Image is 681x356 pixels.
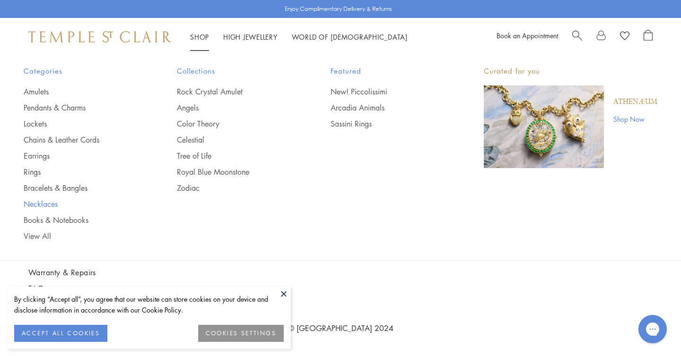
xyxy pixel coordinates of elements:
a: Tree of Life [177,151,292,161]
iframe: Gorgias live chat messenger [634,312,672,347]
p: Curated for you [484,65,657,77]
a: Arcadia Animals [331,102,446,113]
a: © [GEOGRAPHIC_DATA] 2024 [288,323,393,333]
a: Athenæum [613,97,657,107]
a: Celestial [177,135,292,145]
a: Amulets [24,86,139,97]
a: Earrings [24,151,139,161]
span: Collections [177,65,292,77]
a: ShopShop [190,32,209,42]
a: Search [572,30,582,44]
a: Bracelets & Bangles [24,183,139,193]
a: Pendants & Charms [24,102,139,113]
a: Sassini Rings [331,119,446,129]
a: Royal Blue Moonstone [177,167,292,177]
a: New! Piccolissimi [331,86,446,97]
span: Featured [331,65,446,77]
button: ACCEPT ALL COOKIES [14,325,107,342]
a: View Wishlist [620,30,629,44]
p: Enjoy Complimentary Delivery & Returns [285,4,392,14]
div: By clicking “Accept all”, you agree that our website can store cookies on your device and disclos... [14,294,284,315]
span: Categories [24,65,139,77]
a: Lockets [24,119,139,129]
a: World of [DEMOGRAPHIC_DATA]World of [DEMOGRAPHIC_DATA] [292,32,408,42]
a: FAQs [28,283,130,294]
a: Zodiac [177,183,292,193]
nav: Main navigation [190,31,408,43]
a: High JewelleryHigh Jewellery [223,32,278,42]
a: Open Shopping Bag [644,30,653,44]
a: Necklaces [24,199,139,209]
button: COOKIES SETTINGS [198,325,284,342]
a: View All [24,231,139,241]
a: Shop Now [613,114,657,124]
a: Color Theory [177,119,292,129]
img: Temple St. Clair [28,31,171,42]
a: Warranty & Repairs [28,267,130,278]
a: Books & Notebooks [24,215,139,225]
a: Rock Crystal Amulet [177,86,292,97]
a: Angels [177,102,292,113]
a: Book an Appointment [497,31,558,40]
a: Chains & Leather Cords [24,135,139,145]
a: Rings [24,167,139,177]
